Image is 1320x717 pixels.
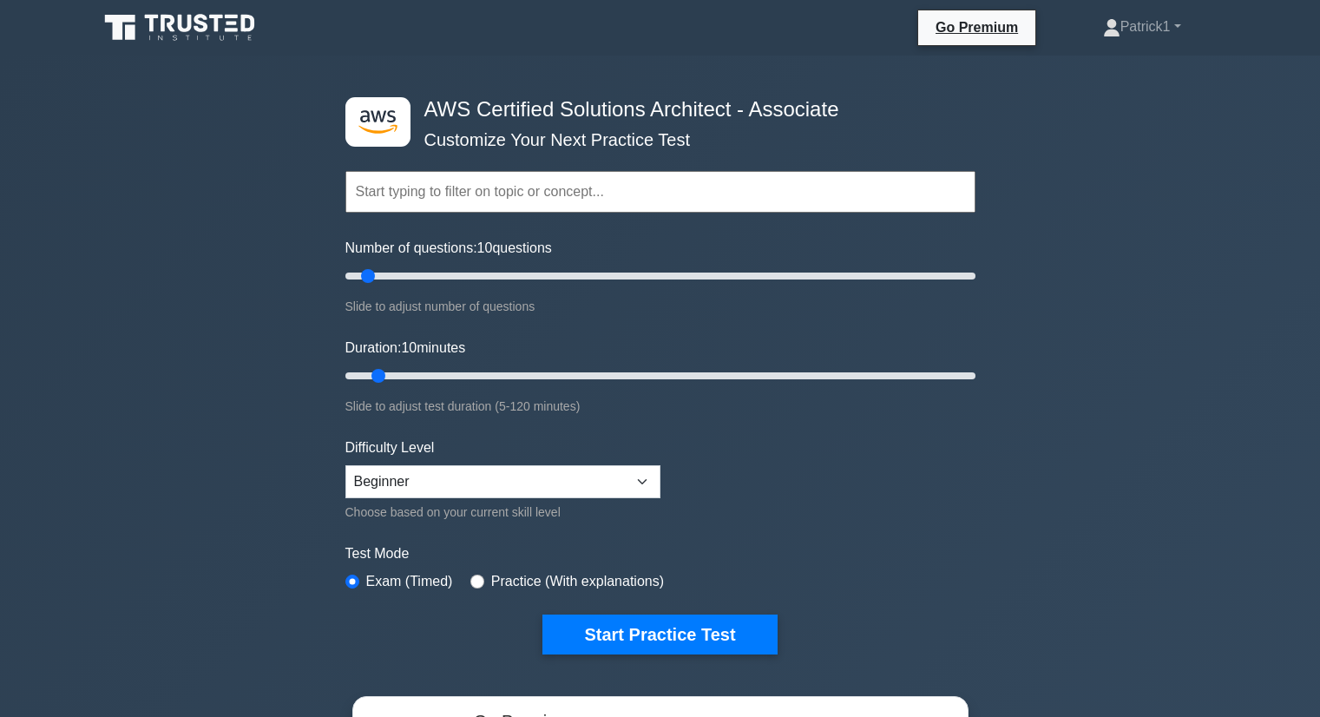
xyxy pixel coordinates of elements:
[345,171,975,213] input: Start typing to filter on topic or concept...
[345,396,975,417] div: Slide to adjust test duration (5-120 minutes)
[345,543,975,564] label: Test Mode
[366,571,453,592] label: Exam (Timed)
[925,16,1028,38] a: Go Premium
[345,437,435,458] label: Difficulty Level
[477,240,493,255] span: 10
[1061,10,1223,44] a: Patrick1
[345,238,552,259] label: Number of questions: questions
[345,338,466,358] label: Duration: minutes
[542,615,777,655] button: Start Practice Test
[345,502,660,523] div: Choose based on your current skill level
[491,571,664,592] label: Practice (With explanations)
[401,340,417,355] span: 10
[417,97,890,122] h4: AWS Certified Solutions Architect - Associate
[345,296,975,317] div: Slide to adjust number of questions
